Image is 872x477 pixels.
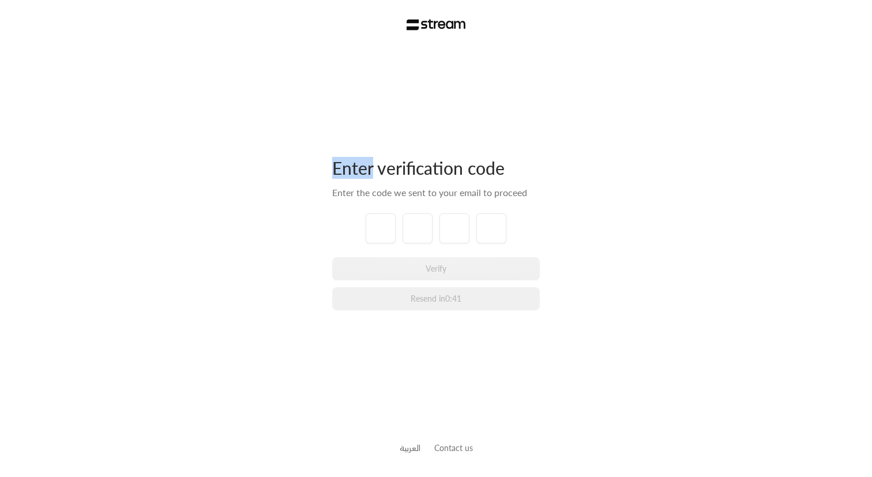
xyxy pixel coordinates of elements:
a: Contact us [434,443,473,453]
img: Stream Logo [407,19,466,31]
a: العربية [400,437,420,459]
button: Contact us [434,442,473,454]
div: Enter verification code [332,157,540,179]
div: Enter the code we sent to your email to proceed [332,186,540,200]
